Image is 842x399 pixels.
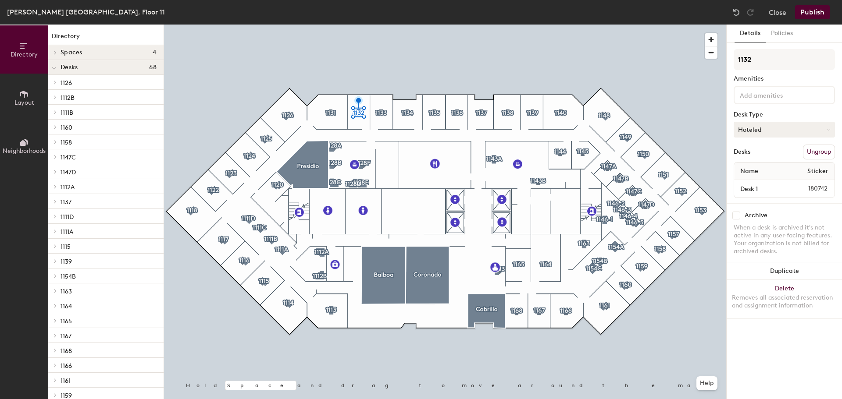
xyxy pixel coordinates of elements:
input: Unnamed desk [736,183,787,195]
button: Details [735,25,766,42]
span: Layout [14,99,34,106]
span: 1164 [61,303,72,310]
span: 1165 [61,318,72,325]
span: 1168 [61,347,72,355]
span: Directory [11,51,38,58]
button: Publish [795,5,830,19]
span: 1112B [61,94,75,102]
button: Hoteled [734,122,835,138]
div: Desk Type [734,111,835,118]
span: 1126 [61,79,72,87]
span: 1111A [61,228,73,236]
span: 1147C [61,154,76,161]
button: Ungroup [803,145,835,159]
button: Duplicate [727,262,842,280]
span: 180742 [787,184,833,194]
img: Undo [732,8,741,17]
div: Removes all associated reservation and assignment information [732,294,837,310]
h1: Directory [48,32,164,45]
button: Help [696,376,717,390]
span: 1160 [61,124,72,131]
span: Neighborhoods [3,147,46,155]
button: DeleteRemoves all associated reservation and assignment information [727,280,842,318]
span: 4 [153,49,157,56]
span: 1115 [61,243,71,251]
span: 1154B [61,273,76,280]
span: 1112A [61,184,75,191]
span: 1147D [61,169,76,176]
div: Desks [734,148,750,155]
div: Archive [745,212,767,219]
div: When a desk is archived it's not active in any user-facing features. Your organization is not bil... [734,224,835,255]
span: Desks [61,64,78,71]
input: Add amenities [738,89,817,100]
span: 1111B [61,109,73,117]
span: Name [736,163,763,179]
span: 1161 [61,377,71,385]
span: 1139 [61,258,72,265]
span: 1111D [61,213,74,221]
span: 1163 [61,288,72,295]
span: 1137 [61,198,71,206]
span: 1158 [61,139,72,146]
span: 68 [149,64,157,71]
button: Policies [766,25,798,42]
div: [PERSON_NAME] [GEOGRAPHIC_DATA], Floor 11 [7,7,165,18]
span: Sticker [803,163,833,179]
span: 1167 [61,332,71,340]
button: Close [769,5,786,19]
img: Redo [746,8,755,17]
span: 1166 [61,362,72,370]
span: Spaces [61,49,82,56]
div: Amenities [734,75,835,82]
